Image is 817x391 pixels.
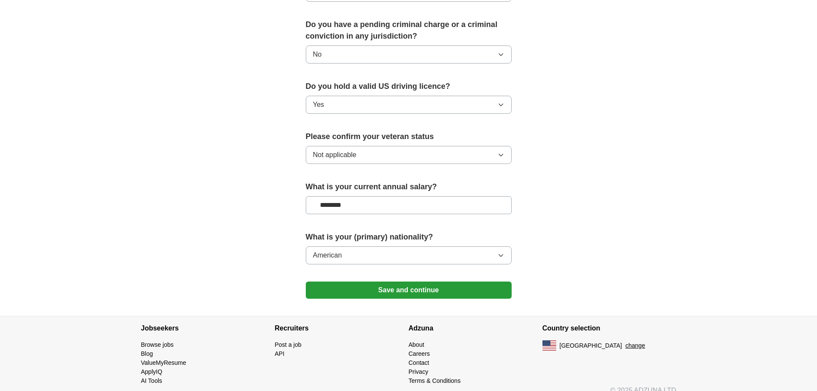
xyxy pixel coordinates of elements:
a: About [409,341,425,348]
a: ApplyIQ [141,368,163,375]
span: Yes [313,100,324,110]
button: No [306,45,512,64]
a: Privacy [409,368,428,375]
button: Save and continue [306,282,512,299]
label: Do you hold a valid US driving licence? [306,81,512,92]
img: US flag [543,340,556,351]
span: American [313,250,342,261]
a: Blog [141,350,153,357]
h4: Country selection [543,316,676,340]
label: Please confirm your veteran status [306,131,512,142]
span: No [313,49,322,60]
label: Do you have a pending criminal charge or a criminal conviction in any jurisdiction? [306,19,512,42]
a: Terms & Conditions [409,377,461,384]
a: API [275,350,285,357]
button: Not applicable [306,146,512,164]
a: Careers [409,350,430,357]
a: AI Tools [141,377,163,384]
button: Yes [306,96,512,114]
span: Not applicable [313,150,356,160]
span: [GEOGRAPHIC_DATA] [560,341,622,350]
a: ValueMyResume [141,359,187,366]
button: American [306,246,512,264]
label: What is your current annual salary? [306,181,512,193]
button: change [625,341,645,350]
a: Post a job [275,341,301,348]
label: What is your (primary) nationality? [306,231,512,243]
a: Contact [409,359,429,366]
a: Browse jobs [141,341,174,348]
